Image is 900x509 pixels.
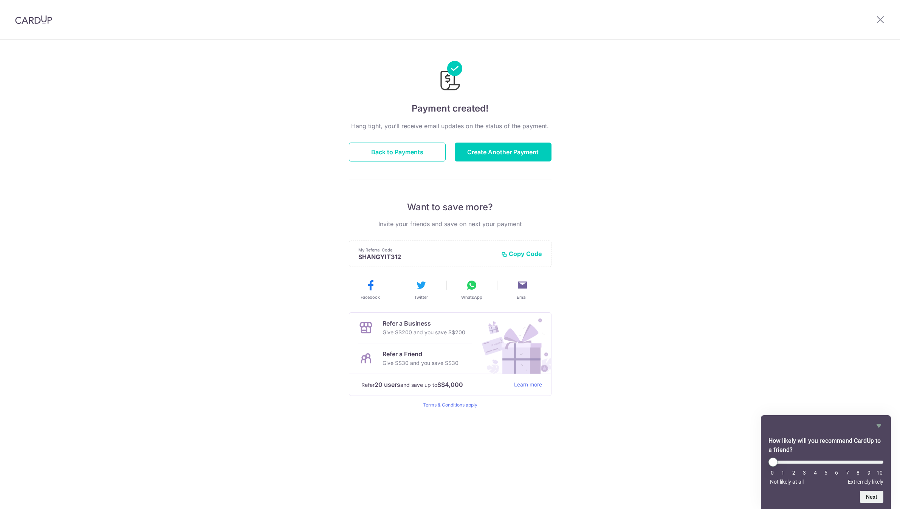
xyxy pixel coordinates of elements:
[399,279,443,300] button: Twitter
[833,470,840,476] li: 6
[812,470,819,476] li: 4
[383,358,459,368] p: Give S$30 and you save S$30
[358,253,495,261] p: SHANGYIT312
[822,470,830,476] li: 5
[854,470,862,476] li: 8
[349,121,551,130] p: Hang tight, you’ll receive email updates on the status of the payment.
[349,219,551,228] p: Invite your friends and save on next your payment
[848,479,883,485] span: Extremely likely
[348,279,393,300] button: Facebook
[438,61,462,93] img: Payments
[770,479,804,485] span: Not likely at all
[383,349,459,358] p: Refer a Friend
[455,143,551,161] button: Create Another Payment
[801,470,808,476] li: 3
[876,470,883,476] li: 10
[501,250,542,258] button: Copy Code
[768,436,883,455] h2: How likely will you recommend CardUp to a friend? Select an option from 0 to 10, with 0 being Not...
[375,380,400,389] strong: 20 users
[349,143,446,161] button: Back to Payments
[844,470,851,476] li: 7
[475,313,551,374] img: Refer
[790,470,798,476] li: 2
[514,380,542,390] a: Learn more
[500,279,545,300] button: Email
[449,279,494,300] button: WhatsApp
[437,380,463,389] strong: S$4,000
[383,328,465,337] p: Give S$200 and you save S$200
[383,319,465,328] p: Refer a Business
[779,470,787,476] li: 1
[860,491,883,503] button: Next question
[358,247,495,253] p: My Referral Code
[865,470,873,476] li: 9
[768,458,883,485] div: How likely will you recommend CardUp to a friend? Select an option from 0 to 10, with 0 being Not...
[874,421,883,430] button: Hide survey
[361,380,508,390] p: Refer and save up to
[768,421,883,503] div: How likely will you recommend CardUp to a friend? Select an option from 0 to 10, with 0 being Not...
[15,15,52,24] img: CardUp
[414,294,428,300] span: Twitter
[768,470,776,476] li: 0
[349,201,551,213] p: Want to save more?
[517,294,528,300] span: Email
[461,294,482,300] span: WhatsApp
[349,102,551,115] h4: Payment created!
[361,294,380,300] span: Facebook
[423,402,477,408] a: Terms & Conditions apply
